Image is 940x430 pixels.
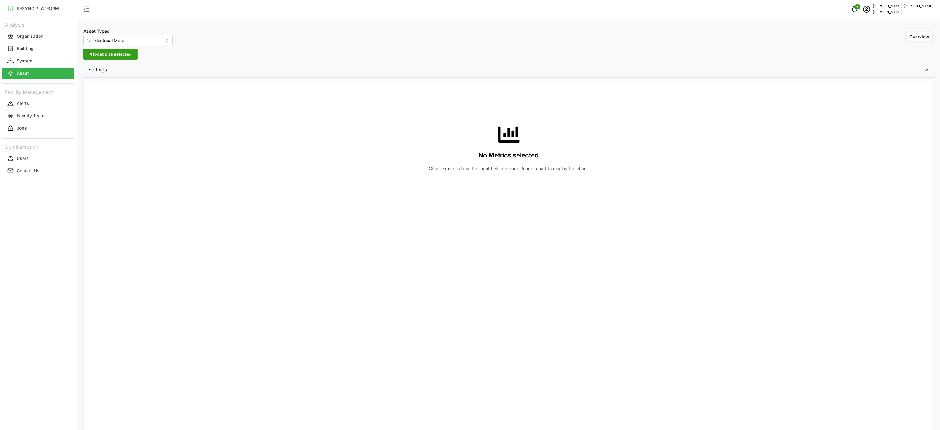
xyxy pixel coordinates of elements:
[910,34,929,39] span: Overview
[2,87,74,96] p: Facility Management
[2,142,74,151] p: Administration
[873,9,934,15] p: [PERSON_NAME]
[857,5,858,9] span: 0
[2,30,74,42] a: Organisation
[848,3,861,15] button: notifications
[873,3,934,9] p: [PERSON_NAME] [PERSON_NAME]
[2,98,74,109] button: Alerts
[2,122,74,135] a: Jobs
[2,110,74,122] button: Facility Team
[2,165,74,176] button: Contact Us
[2,2,74,15] a: RESYNC PLATFORM
[17,100,29,106] p: Alerts
[2,55,74,67] button: System
[2,123,74,134] button: Jobs
[17,6,59,12] p: RESYNC PLATFORM
[479,150,539,161] p: No Metrics selected
[2,42,74,55] a: Building
[429,166,589,172] p: Choose metrics from the input field and click Render chart to display the chart.
[83,49,138,60] button: 4 locations selected
[2,3,74,14] button: RESYNC PLATFORM
[17,33,43,39] p: Organisation
[2,152,74,165] a: Users
[83,62,934,77] button: Settings
[861,3,873,15] button: schedule
[2,67,74,80] a: Asset
[2,110,74,122] a: Facility Team
[17,168,40,174] p: Contact Us
[2,165,74,177] a: Contact Us
[2,68,74,79] button: Asset
[2,20,74,29] p: Analysis
[17,155,29,161] p: Users
[2,97,74,110] a: Alerts
[17,45,34,52] p: Building
[17,58,32,64] p: System
[17,113,44,119] p: Facility Team
[83,28,109,35] label: Asset Types
[17,125,27,131] p: Jobs
[89,49,132,59] span: 4 locations selected
[2,31,74,42] button: Organisation
[2,43,74,54] button: Building
[88,62,924,77] span: Settings
[2,153,74,164] button: Users
[17,70,29,76] p: Asset
[2,55,74,67] a: System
